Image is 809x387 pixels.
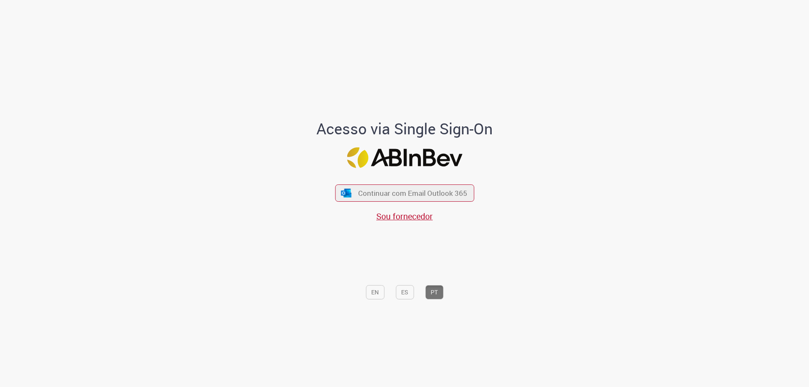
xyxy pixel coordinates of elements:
img: Logo ABInBev [347,147,462,168]
h1: Acesso via Single Sign-On [288,120,522,137]
button: EN [366,285,384,299]
button: ES [396,285,414,299]
a: Sou fornecedor [376,211,433,222]
span: Continuar com Email Outlook 365 [358,188,467,198]
img: ícone Azure/Microsoft 360 [340,189,352,198]
button: ícone Azure/Microsoft 360 Continuar com Email Outlook 365 [335,184,474,202]
button: PT [425,285,443,299]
